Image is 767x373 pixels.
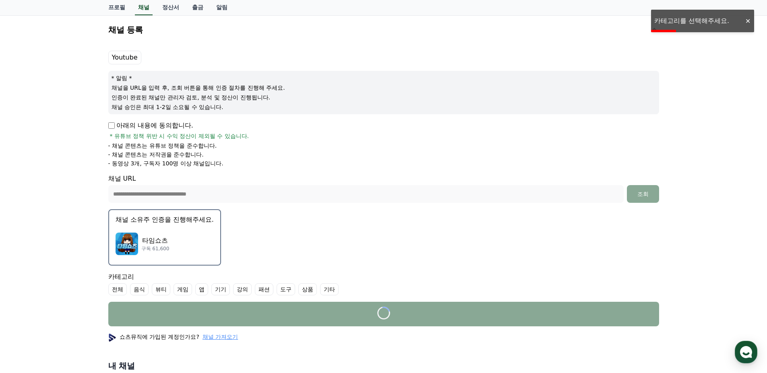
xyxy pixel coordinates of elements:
[108,360,659,371] h4: 내 채널
[108,283,127,295] label: 전체
[108,209,221,266] button: 채널 소유주 인증을 진행해주세요. 타임쇼츠 타임쇼츠 구독 61,600
[112,93,656,101] p: 인증이 완료된 채널만 관리자 검토, 분석 및 정산이 진행됩니다.
[2,255,53,275] a: 홈
[105,19,662,41] button: 채널 등록
[203,333,238,341] button: 채널 가져오기
[152,283,170,295] label: 뷰티
[108,333,238,341] p: 쇼츠뮤직에 가입된 계정인가요?
[25,267,30,274] span: 홈
[174,283,192,295] label: 게임
[108,272,659,295] div: 카테고리
[298,283,317,295] label: 상품
[112,103,656,111] p: 채널 승인은 최대 1-2일 소요될 수 있습니다.
[211,283,230,295] label: 기기
[320,283,339,295] label: 기타
[74,268,83,274] span: 대화
[195,283,208,295] label: 앱
[108,121,193,130] p: 아래의 내용에 동의합니다.
[627,185,659,203] button: 조회
[112,84,656,92] p: 채널을 URL을 입력 후, 조회 버튼을 통해 인증 절차를 진행해 주세요.
[108,334,116,342] img: profile
[110,132,249,140] span: * 유튜브 정책 위반 시 수익 정산이 제외될 수 있습니다.
[141,245,170,252] p: 구독 61,600
[255,283,273,295] label: 패션
[141,236,170,245] p: 타임쇼츠
[108,150,204,159] p: - 채널 콘텐츠는 저작권을 준수합니다.
[130,283,149,295] label: 음식
[108,51,141,64] label: Youtube
[108,159,223,167] p: - 동영상 3개, 구독자 100명 이상 채널입니다.
[630,190,656,198] div: 조회
[116,215,214,225] p: 채널 소유주 인증을 진행해주세요.
[233,283,252,295] label: 강의
[108,174,659,203] div: 채널 URL
[124,267,134,274] span: 설정
[104,255,155,275] a: 설정
[108,25,143,34] h4: 채널 등록
[108,142,217,150] p: - 채널 콘텐츠는 유튜브 정책을 준수합니다.
[116,233,138,255] img: 타임쇼츠
[277,283,295,295] label: 도구
[53,255,104,275] a: 대화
